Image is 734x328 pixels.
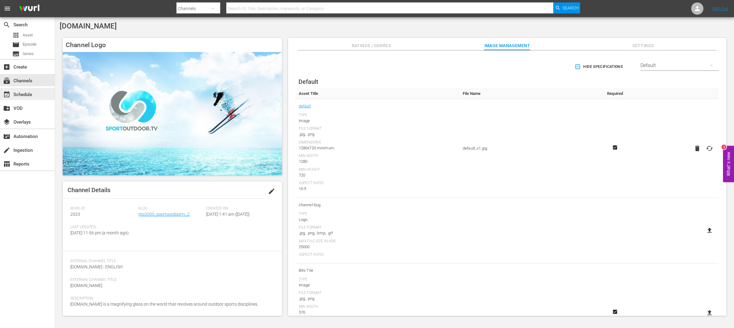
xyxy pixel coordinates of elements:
[206,212,250,217] span: [DATE] 1:41 am ([DATE])
[573,58,625,75] button: Hide Specifications
[640,57,719,74] div: Default
[348,42,394,50] span: Ratings / Genres
[3,91,10,98] span: Schedule
[296,88,460,99] th: Asset Title
[70,225,135,230] span: Last Updated:
[3,63,10,71] span: Create
[3,21,10,28] span: Search
[299,113,457,118] div: Type
[460,99,598,198] td: default_v1.jpg
[3,133,10,140] span: Automation
[138,212,190,217] a: gto2000_sportoutdoortv_2
[264,184,279,199] button: edit
[299,126,457,131] div: File Format
[299,309,457,315] div: 576
[299,212,457,217] div: Type
[3,77,10,84] span: Channels
[484,42,530,50] span: Image Management
[299,102,311,110] a: default
[299,266,457,274] span: Bits Tile
[12,41,20,48] span: Episode
[299,172,457,178] div: 720
[206,206,271,211] span: Created On:
[721,145,726,150] div: 2
[553,2,580,13] button: Search
[70,264,123,269] span: [DOMAIN_NAME] - ENGLISH
[63,38,282,52] h4: Channel Logo
[3,160,10,168] span: Reports
[611,309,619,315] svg: Required
[60,22,117,30] span: [DOMAIN_NAME]
[63,52,282,175] img: SportOutdoor.TV
[70,206,135,211] span: Wurl ID:
[299,304,457,309] div: Min Width
[3,105,10,112] span: VOD
[299,225,457,230] div: File Format
[299,186,457,192] div: 16:9
[299,181,457,186] div: Aspect Ratio
[723,146,734,182] button: Open Feedback Widget
[70,230,129,235] span: [DATE] 11:56 pm (a month ago)
[299,252,457,257] div: Aspect Ratio
[23,51,34,57] span: Series
[299,230,457,236] div: .jpg, .png, .bmp, .gif
[3,118,10,126] span: Overlays
[460,88,598,99] th: File Name
[620,42,666,50] span: Settings
[23,41,36,47] span: Episode
[268,188,275,195] span: edit
[70,302,258,307] span: [DOMAIN_NAME] is a magnifying glass on the world that revolves around outdoor sports disciplines.
[15,2,44,16] img: ans4CAIJ8jUAAAAAAAAAAAAAAAAAAAAAAAAgQb4GAAAAAAAAAAAAAAAAAAAAAAAAJMjXAAAAAAAAAAAAAAAAAAAAAAAAgAT5G...
[70,212,80,217] span: 2023
[70,259,271,264] span: Internal Channel Title:
[299,201,457,209] span: channel-bug
[298,78,318,85] span: Default
[562,2,579,13] span: Search
[299,282,457,288] div: Image
[12,32,20,39] span: Asset
[68,186,110,194] span: Channel Details
[299,154,457,158] div: Min Width
[598,88,632,99] th: Required
[3,147,10,154] span: Ingestion
[299,131,457,137] div: .jpg, .png
[138,206,203,211] span: Slug:
[299,140,457,145] div: Dimensions
[70,296,271,301] span: Description:
[70,283,102,288] span: [DOMAIN_NAME]
[299,118,457,124] div: Image
[299,167,457,172] div: Min Height
[299,277,457,282] div: Type
[299,244,457,250] div: 25000
[299,217,457,223] div: Logo
[70,278,271,282] span: External Channel Title:
[299,145,457,151] div: 1280x720 minimum
[4,5,11,12] span: menu
[611,145,619,150] svg: Required
[576,64,623,70] span: Hide Specifications
[299,291,457,296] div: File Format
[299,239,457,244] div: Max File Size In Kbs
[299,296,457,302] div: .jpg, .png
[712,6,728,11] a: Sign Out
[299,158,457,165] div: 1280
[12,50,20,58] span: Series
[23,32,33,38] span: Asset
